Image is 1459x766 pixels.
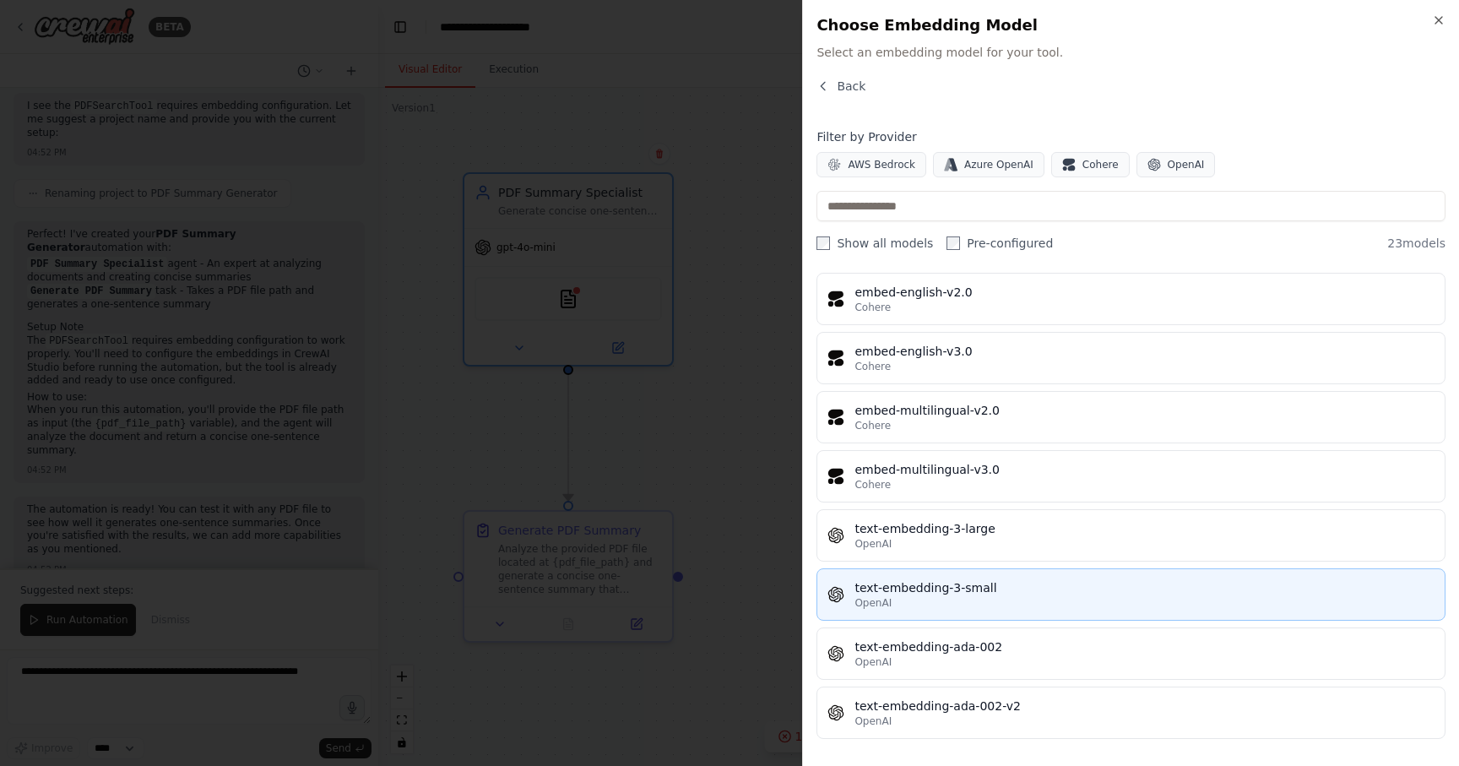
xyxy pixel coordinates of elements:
[816,236,830,250] input: Show all models
[848,158,915,171] span: AWS Bedrock
[1168,158,1205,171] span: OpenAI
[933,152,1044,177] button: Azure OpenAI
[946,236,960,250] input: Pre-configured
[946,235,1053,252] label: Pre-configured
[854,698,1435,714] div: text-embedding-ada-002-v2
[816,450,1445,503] button: embed-multilingual-v3.0Cohere
[854,714,892,728] span: OpenAI
[816,509,1445,562] button: text-embedding-3-largeOpenAI
[854,638,1435,655] div: text-embedding-ada-002
[854,537,892,551] span: OpenAI
[854,478,891,492] span: Cohere
[854,301,891,314] span: Cohere
[854,284,1435,301] div: embed-english-v2.0
[1051,152,1130,177] button: Cohere
[816,627,1445,680] button: text-embedding-ada-002OpenAI
[816,332,1445,384] button: embed-english-v3.0Cohere
[854,360,891,373] span: Cohere
[816,44,1445,61] span: Select an embedding model for your tool.
[816,687,1445,739] button: text-embedding-ada-002-v2OpenAI
[1082,158,1119,171] span: Cohere
[854,402,1435,419] div: embed-multilingual-v2.0
[816,568,1445,621] button: text-embedding-3-smallOpenAI
[816,128,1445,145] h4: Filter by Provider
[816,78,865,95] button: Back
[854,343,1435,360] div: embed-english-v3.0
[1136,152,1216,177] button: OpenAI
[854,461,1435,478] div: embed-multilingual-v3.0
[964,158,1033,171] span: Azure OpenAI
[816,235,933,252] label: Show all models
[854,520,1435,537] div: text-embedding-3-large
[1387,235,1445,252] span: 23 models
[816,391,1445,443] button: embed-multilingual-v2.0Cohere
[816,14,1445,37] h2: Choose Embedding Model
[816,152,926,177] button: AWS Bedrock
[854,579,1435,596] div: text-embedding-3-small
[837,78,865,95] span: Back
[854,655,892,669] span: OpenAI
[816,273,1445,325] button: embed-english-v2.0Cohere
[854,419,891,432] span: Cohere
[854,596,892,610] span: OpenAI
